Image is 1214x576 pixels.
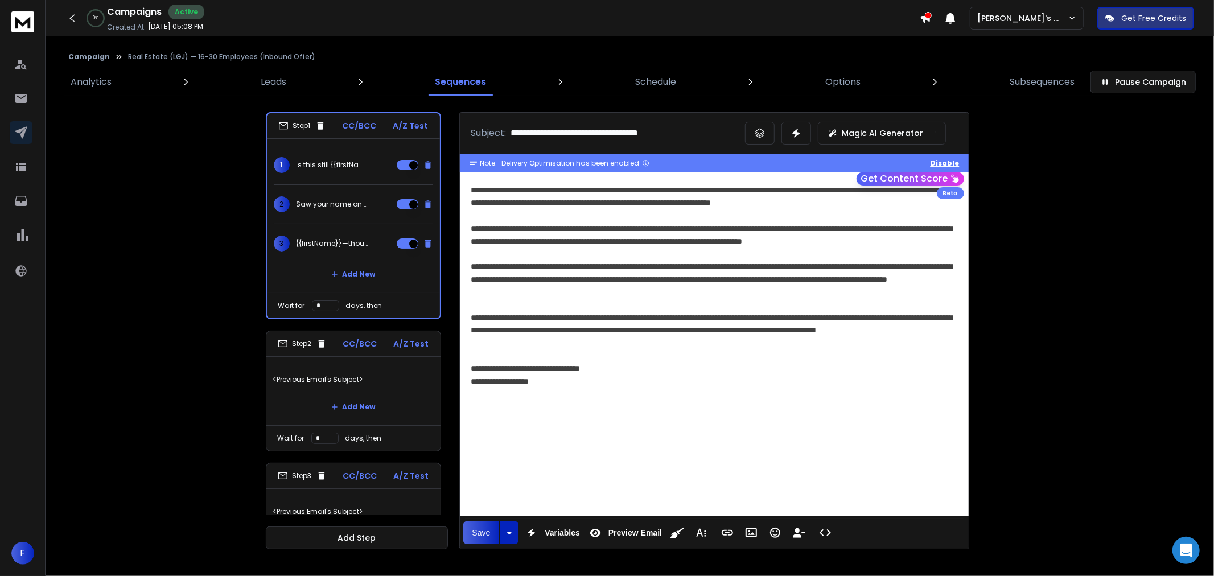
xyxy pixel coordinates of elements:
button: Save [463,521,500,544]
p: A/Z Test [394,470,429,482]
p: Created At: [107,23,146,32]
button: Insert Image (Ctrl+P) [740,521,762,544]
p: days, then [346,301,382,310]
li: Step3CC/BCCA/Z Test<Previous Email's Subject>Add New [266,463,441,558]
p: <Previous Email's Subject> [273,364,434,396]
p: A/Z Test [394,338,429,349]
span: Note: [480,159,497,168]
button: Campaign [68,52,110,61]
p: {{firstName}}—thoughts? [297,239,369,248]
button: Code View [814,521,836,544]
a: Subsequences [1003,68,1081,96]
p: [PERSON_NAME]'s Workspace [977,13,1068,24]
span: 3 [274,236,290,252]
p: A/Z Test [393,120,429,131]
button: Insert Link (Ctrl+K) [717,521,738,544]
a: Options [818,68,867,96]
div: Step 1 [278,121,326,131]
p: days, then [345,434,382,443]
span: 1 [274,157,290,173]
button: Add New [322,263,385,286]
button: Pause Campaign [1090,71,1196,93]
p: Is this still {{firstName}}'s number? [297,161,369,170]
button: Insert Unsubscribe Link [788,521,810,544]
h1: Campaigns [107,5,162,19]
p: Analytics [71,75,112,89]
button: Get Content Score [857,172,964,186]
p: Wait for [278,301,305,310]
p: Saw your name on a {{state}} list [297,200,369,209]
img: logo [11,11,34,32]
button: Variables [521,521,582,544]
a: Analytics [64,68,118,96]
button: Emoticons [764,521,786,544]
span: 2 [274,196,290,212]
button: More Text [690,521,712,544]
button: Magic AI Generator [818,122,946,145]
button: Preview Email [585,521,664,544]
button: Clean HTML [666,521,688,544]
p: CC/BCC [342,120,376,131]
p: [DATE] 05:08 PM [148,22,203,31]
p: Magic AI Generator [842,127,924,139]
p: Leads [261,75,286,89]
button: Add Step [266,526,448,549]
p: <Previous Email's Subject> [273,496,434,528]
div: Active [168,5,204,19]
div: Delivery Optimisation has been enabled [502,159,650,168]
div: Open Intercom Messenger [1172,537,1200,564]
span: Preview Email [606,528,664,538]
a: Schedule [628,68,683,96]
button: F [11,542,34,565]
li: Step2CC/BCCA/Z Test<Previous Email's Subject>Add NewWait fordays, then [266,331,441,451]
p: Subject: [471,126,507,140]
p: Get Free Credits [1121,13,1186,24]
div: Step 3 [278,471,327,481]
span: Variables [542,528,582,538]
p: Options [825,75,861,89]
p: Wait for [278,434,304,443]
button: Disable [931,159,960,168]
div: Beta [937,187,964,199]
p: CC/BCC [343,338,377,349]
p: 0 % [93,15,98,22]
div: Step 2 [278,339,327,349]
button: Add New [322,396,385,418]
p: Schedule [635,75,676,89]
p: Sequences [435,75,487,89]
p: CC/BCC [343,470,377,482]
a: Leads [254,68,293,96]
p: Subsequences [1010,75,1075,89]
button: Get Free Credits [1097,7,1194,30]
li: Step1CC/BCCA/Z Test1Is this still {{firstName}}'s number?2Saw your name on a {{state}} list3{{fir... [266,112,441,319]
p: Real Estate (LGJ) — 16-30 Employees (Inbound Offer) [128,52,315,61]
a: Sequences [429,68,493,96]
